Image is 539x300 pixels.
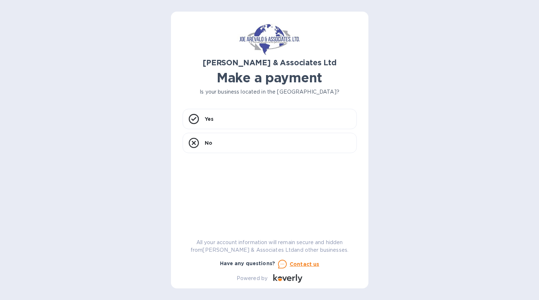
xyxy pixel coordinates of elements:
h1: Make a payment [183,70,357,85]
b: Have any questions? [220,260,275,266]
p: Yes [205,115,213,123]
p: All your account information will remain secure and hidden from [PERSON_NAME] & Associates Ltd an... [183,239,357,254]
u: Contact us [290,261,319,267]
b: [PERSON_NAME] & Associates Ltd [203,58,336,67]
p: No [205,139,212,147]
p: Powered by [237,275,268,282]
p: Is your business located in the [GEOGRAPHIC_DATA]? [183,88,357,96]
